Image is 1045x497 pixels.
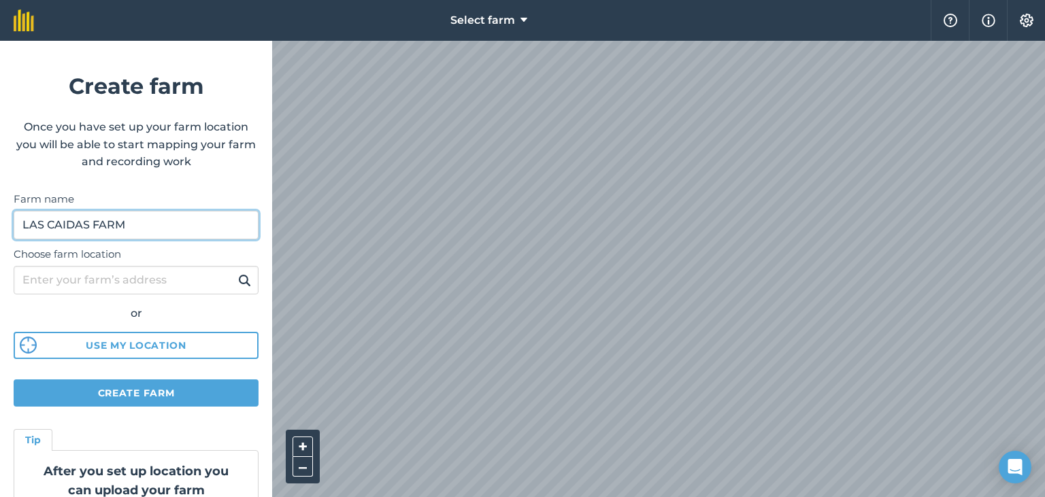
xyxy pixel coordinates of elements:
h1: Create farm [14,69,259,103]
img: svg+xml;base64,PHN2ZyB4bWxucz0iaHR0cDovL3d3dy53My5vcmcvMjAwMC9zdmciIHdpZHRoPSIxOSIgaGVpZ2h0PSIyNC... [238,272,251,288]
label: Choose farm location [14,246,259,262]
span: Select farm [450,12,515,29]
p: Once you have set up your farm location you will be able to start mapping your farm and recording... [14,118,259,171]
button: + [293,436,313,457]
img: A question mark icon [942,14,959,27]
input: Enter your farm’s address [14,266,259,294]
img: svg+xml;base64,PHN2ZyB4bWxucz0iaHR0cDovL3d3dy53My5vcmcvMjAwMC9zdmciIHdpZHRoPSIxNyIgaGVpZ2h0PSIxNy... [982,12,995,29]
label: Farm name [14,191,259,207]
button: Use my location [14,332,259,359]
h4: Tip [25,432,41,447]
div: or [14,305,259,322]
img: fieldmargin Logo [14,10,34,31]
img: svg%3e [20,337,37,354]
div: Open Intercom Messenger [999,451,1031,483]
input: Farm name [14,211,259,239]
img: A cog icon [1018,14,1035,27]
button: – [293,457,313,477]
button: Create farm [14,379,259,407]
